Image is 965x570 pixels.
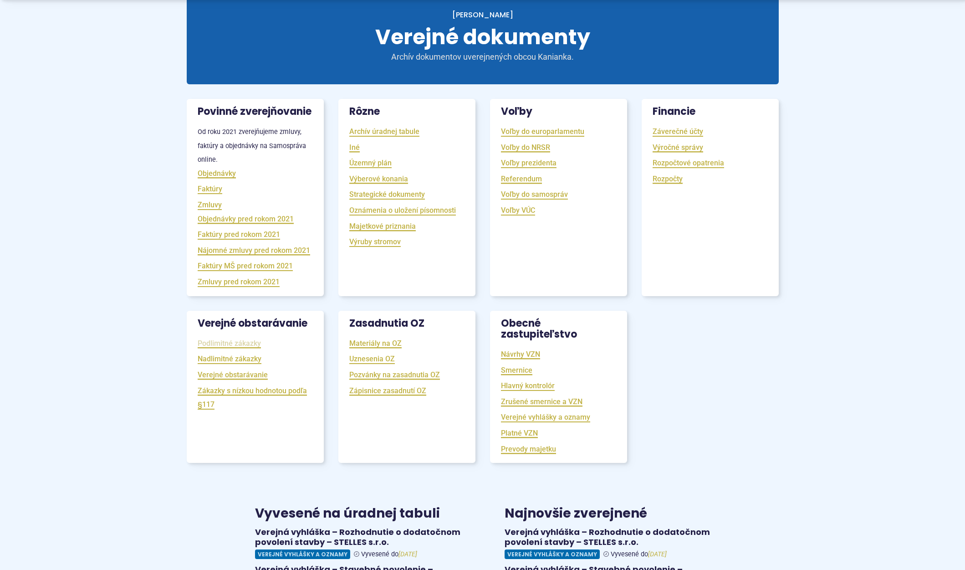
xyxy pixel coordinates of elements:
a: Voľby do europarlamentu [501,126,584,137]
h4: Verejná vyhláška – Rozhodnutie o dodatočnom povolení stavby – STELLES s.r.o. [255,527,461,548]
a: Voľby prezidenta [501,158,557,168]
a: Zákazky s nízkou hodnotou podľa §117 [198,385,307,410]
a: Výročné správy [653,142,703,153]
a: Faktúry MŠ pred rokom 2021 [198,261,293,271]
a: [PERSON_NAME] [452,10,513,20]
h3: Rôzne [338,99,475,124]
a: Uznesenia OZ [349,354,395,364]
a: Voľby VÚC [501,205,535,216]
h3: Povinné zverejňovanie [187,99,324,124]
a: Hlavný kontrolór [501,380,555,391]
span: Verejné dokumenty [375,22,590,51]
a: Verejné obstarávanie [198,370,268,380]
a: Nadlimitné zákazky [198,354,261,364]
a: Územný plán [349,158,392,168]
a: Materiály na OZ [349,338,402,349]
h3: Obecné zastupiteľstvo [490,311,627,347]
a: Nájomné zmluvy pred rokom 2021 [198,245,310,256]
h4: Verejná vyhláška – Rozhodnutie o dodatočnom povolení stavby – STELLES s.r.o. [505,527,710,548]
a: Rozpočty [653,174,683,184]
a: Majetkové priznania [349,221,416,231]
a: Smernice [501,365,532,375]
a: Podlimitné zákazky [198,338,261,349]
h3: Vyvesené na úradnej tabuli [255,507,461,521]
a: Archív úradnej tabule [349,126,419,137]
a: Výberové konania [349,174,408,184]
a: Návrhy VZN [501,349,540,359]
small: Od roku 2021 zverejňujeme zmluvy, faktúry a objednávky na Samospráva online. [198,128,306,164]
a: Strategické dokumenty [349,189,425,200]
a: Prevody majetku [501,444,556,454]
a: Voľby do samospráv [501,189,568,200]
a: Verejná vyhláška – Rozhodnutie o dodatočnom povolení stavby – STELLES s.r.o. Verejné vyhlášky a o... [255,527,461,559]
a: Oznámenia o uložení písomnosti [349,205,456,216]
a: Zmluvy pred rokom 2021 [198,277,280,287]
a: Faktúry [198,184,222,194]
a: Iné [349,142,360,153]
a: Referendum [501,174,542,184]
h3: Verejné obstarávanie [187,311,324,336]
h3: Voľby [490,99,627,124]
a: Zrušené smernice a VZN [501,396,582,407]
a: Voľby do NRSR [501,142,550,153]
a: Zápisnice zasadnutí OZ [349,385,426,396]
a: Platné VZN [501,428,538,438]
h3: Zasadnutia OZ [338,311,475,336]
a: Verejná vyhláška – Rozhodnutie o dodatočnom povolení stavby – STELLES s.r.o. Verejné vyhlášky a o... [505,527,710,559]
a: Verejné vyhlášky a oznamy [501,412,590,422]
a: Objednávky [198,168,236,179]
a: Objednávky pred rokom 2021 [198,214,294,224]
a: Faktúry pred rokom 2021 [198,229,280,240]
a: Záverečné účty [653,126,703,137]
a: Zmluvy [198,200,222,210]
h3: Najnovšie zverejnené [505,507,710,521]
p: Archív dokumentov uverejnených obcou Kanianka. [373,52,592,62]
a: Rozpočtové opatrenia [653,158,724,168]
h3: Financie [642,99,779,124]
a: Výruby stromov [349,236,401,247]
a: Pozvánky na zasadnutia OZ [349,370,440,380]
